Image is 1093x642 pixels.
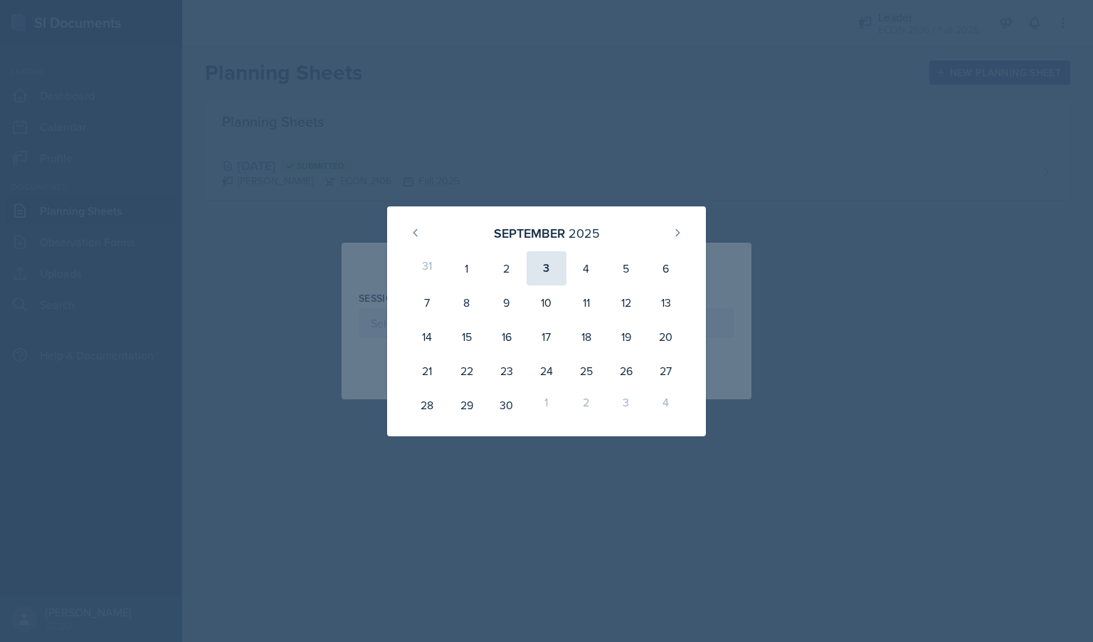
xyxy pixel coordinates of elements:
[494,223,565,243] div: September
[407,285,447,320] div: 7
[447,251,487,285] div: 1
[447,354,487,388] div: 22
[447,285,487,320] div: 8
[407,388,447,422] div: 28
[646,285,686,320] div: 13
[487,354,527,388] div: 23
[646,388,686,422] div: 4
[487,320,527,354] div: 16
[569,223,600,243] div: 2025
[407,354,447,388] div: 21
[447,388,487,422] div: 29
[566,388,606,422] div: 2
[527,285,566,320] div: 10
[447,320,487,354] div: 15
[527,388,566,422] div: 1
[487,251,527,285] div: 2
[646,354,686,388] div: 27
[646,251,686,285] div: 6
[566,354,606,388] div: 25
[407,251,447,285] div: 31
[606,251,646,285] div: 5
[407,320,447,354] div: 14
[606,285,646,320] div: 12
[527,354,566,388] div: 24
[646,320,686,354] div: 20
[606,388,646,422] div: 3
[566,251,606,285] div: 4
[527,320,566,354] div: 17
[527,251,566,285] div: 3
[606,320,646,354] div: 19
[566,320,606,354] div: 18
[487,388,527,422] div: 30
[487,285,527,320] div: 9
[606,354,646,388] div: 26
[566,285,606,320] div: 11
